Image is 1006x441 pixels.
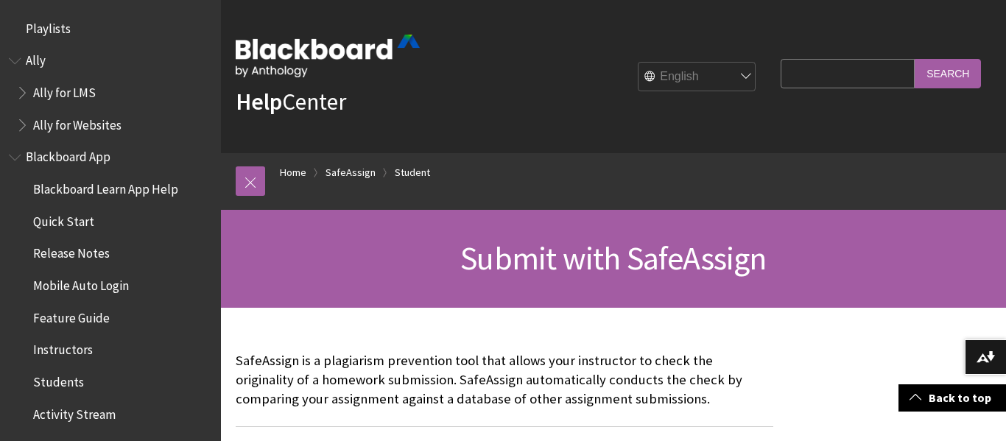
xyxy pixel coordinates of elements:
input: Search [915,59,981,88]
a: Student [395,163,430,182]
span: Ally [26,49,46,68]
span: Playlists [26,16,71,36]
select: Site Language Selector [639,63,756,92]
img: Blackboard by Anthology [236,35,420,77]
span: Release Notes [33,241,110,261]
span: Students [33,370,84,389]
nav: Book outline for Anthology Ally Help [9,49,212,138]
span: Ally for Websites [33,113,122,133]
span: Submit with SafeAssign [460,238,766,278]
a: SafeAssign [326,163,376,182]
span: Ally for LMS [33,80,96,100]
span: Instructors [33,338,93,358]
span: Quick Start [33,209,94,229]
span: Feature Guide [33,306,110,325]
span: Blackboard App [26,145,110,165]
span: Mobile Auto Login [33,273,129,293]
a: Back to top [898,384,1006,412]
a: Home [280,163,306,182]
span: Activity Stream [33,402,116,422]
span: Blackboard Learn App Help [33,177,178,197]
nav: Book outline for Playlists [9,16,212,41]
a: HelpCenter [236,87,346,116]
p: SafeAssign is a plagiarism prevention tool that allows your instructor to check the originality o... [236,351,773,409]
strong: Help [236,87,282,116]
